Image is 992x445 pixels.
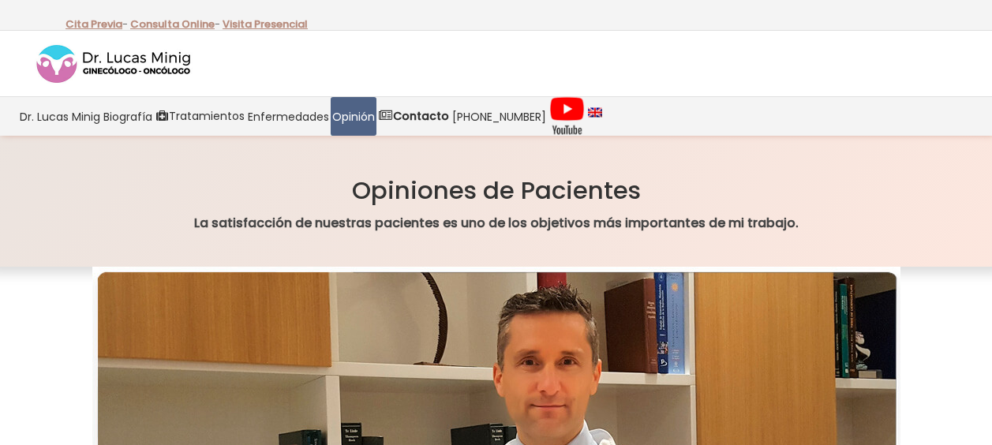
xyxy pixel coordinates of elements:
span: Dr. Lucas Minig [20,107,100,125]
a: Contacto [376,97,451,136]
a: [PHONE_NUMBER] [451,97,548,136]
span: [PHONE_NUMBER] [452,107,546,125]
span: Biografía [103,107,152,125]
a: Tratamientos [154,97,246,136]
img: language english [588,107,602,117]
p: - [130,14,220,35]
strong: Contacto [393,108,449,124]
a: Videos Youtube Ginecología [548,97,586,136]
a: Consulta Online [130,17,215,32]
a: Opinión [331,97,376,136]
img: Videos Youtube Ginecología [549,96,585,136]
p: - [66,14,128,35]
strong: La satisfacción de nuestras pacientes es uno de los objetivos más importantes de mi trabajo. [194,214,799,232]
a: Cita Previa [66,17,122,32]
span: Opinión [332,107,375,125]
a: Dr. Lucas Minig [18,97,102,136]
span: Tratamientos [169,107,245,125]
span: Enfermedades [248,107,329,125]
a: Visita Presencial [223,17,308,32]
a: Biografía [102,97,154,136]
a: Enfermedades [246,97,331,136]
a: language english [586,97,604,136]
